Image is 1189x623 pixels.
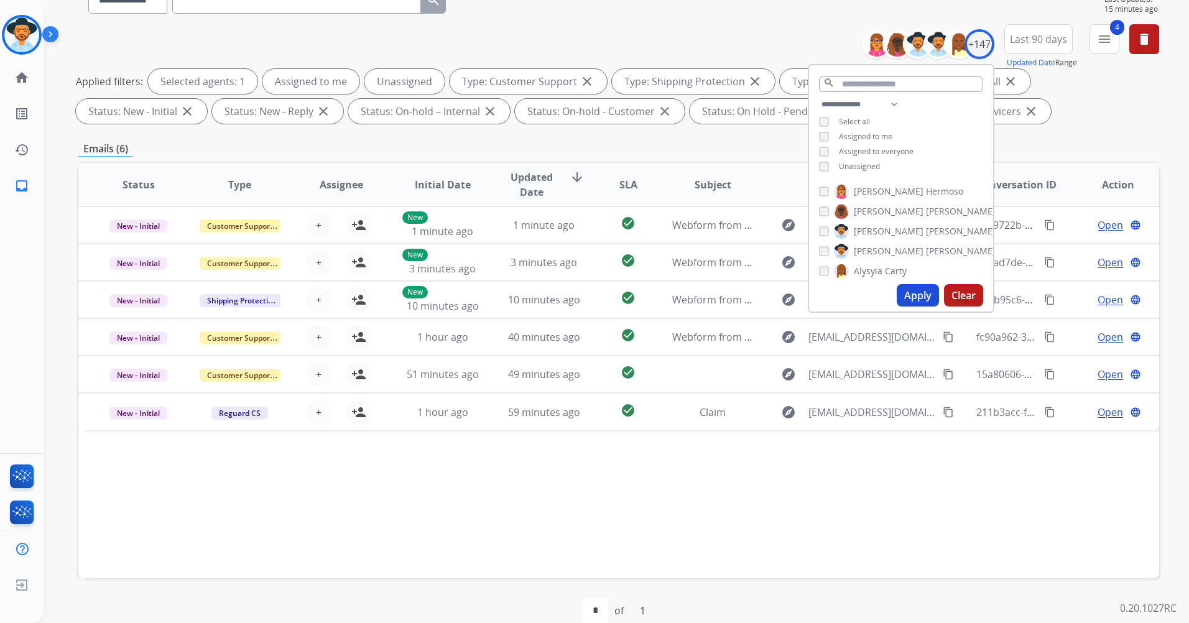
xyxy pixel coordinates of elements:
span: Webform from [EMAIL_ADDRESS][DOMAIN_NAME] on [DATE] [672,256,954,269]
span: [EMAIL_ADDRESS][DOMAIN_NAME] [808,330,936,344]
span: 15 minutes ago [1104,4,1159,14]
mat-icon: content_copy [1044,331,1055,343]
span: Webform from [EMAIL_ADDRESS][DOMAIN_NAME] on [DATE] [672,330,954,344]
button: + [307,287,331,312]
mat-icon: explore [781,292,796,307]
span: New - Initial [109,369,167,382]
mat-icon: person_add [351,292,366,307]
mat-icon: language [1130,257,1141,268]
th: Action [1058,163,1159,206]
mat-icon: close [1003,74,1018,89]
span: Webform from [EMAIL_ADDRESS][DOMAIN_NAME] on [DATE] [672,218,954,232]
p: Applied filters: [76,74,143,89]
span: 3 minutes ago [511,256,577,269]
span: [PERSON_NAME] [854,225,923,238]
span: Open [1098,218,1123,233]
div: Status: New - Reply [212,99,343,124]
span: Open [1098,367,1123,382]
mat-icon: content_copy [943,407,954,418]
span: Open [1098,255,1123,270]
mat-icon: check_circle [621,216,636,231]
span: Customer Support [200,331,280,344]
div: Status: On-hold - Customer [515,99,685,124]
span: [PERSON_NAME] [854,205,923,218]
img: avatar [4,17,39,52]
span: Open [1098,292,1123,307]
span: Range [1007,57,1077,68]
span: + [316,405,322,420]
mat-icon: home [14,70,29,85]
span: 4 [1110,20,1124,35]
span: Open [1098,405,1123,420]
button: + [307,362,331,387]
span: New - Initial [109,219,167,233]
mat-icon: close [657,104,672,119]
button: + [307,325,331,349]
mat-icon: close [483,104,497,119]
p: 0.20.1027RC [1120,601,1177,616]
p: New [402,211,428,224]
span: + [316,330,322,344]
button: + [307,213,331,238]
div: of [614,603,624,618]
mat-icon: inbox [14,178,29,193]
mat-icon: delete [1137,32,1152,47]
p: Emails (6) [78,141,133,157]
mat-icon: list_alt [14,106,29,121]
p: New [402,249,428,261]
mat-icon: content_copy [943,331,954,343]
mat-icon: content_copy [1044,407,1055,418]
span: Customer Support [200,257,280,270]
mat-icon: check_circle [621,290,636,305]
span: Assignee [320,177,363,192]
span: + [316,367,322,382]
mat-icon: language [1130,369,1141,380]
span: Webform from [EMAIL_ADDRESS][DOMAIN_NAME] on [DATE] [672,293,954,307]
mat-icon: close [180,104,195,119]
mat-icon: explore [781,405,796,420]
button: Last 90 days [1004,24,1073,54]
span: [PERSON_NAME] [854,245,923,257]
mat-icon: explore [781,218,796,233]
div: Status: On Hold - Pending Parts [690,99,879,124]
span: 1 minute ago [412,224,473,238]
span: + [316,218,322,233]
span: Shipping Protection [200,294,285,307]
mat-icon: check_circle [621,328,636,343]
span: Open [1098,330,1123,344]
span: [PERSON_NAME] [926,245,996,257]
mat-icon: person_add [351,367,366,382]
span: New - Initial [109,407,167,420]
div: Type: Reguard CS [780,69,904,94]
span: [EMAIL_ADDRESS][DOMAIN_NAME] [808,405,936,420]
span: Customer Support [200,219,280,233]
span: Status [123,177,155,192]
mat-icon: close [580,74,594,89]
button: 4 [1090,24,1119,54]
mat-icon: person_add [351,405,366,420]
mat-icon: content_copy [1044,369,1055,380]
div: Unassigned [364,69,445,94]
span: Reguard CS [211,407,268,420]
span: Updated Date [504,170,560,200]
span: Alysyia [854,265,882,277]
mat-icon: close [747,74,762,89]
span: Carty [885,265,907,277]
span: 10 minutes ago [508,293,580,307]
mat-icon: person_add [351,255,366,270]
mat-icon: close [316,104,331,119]
button: + [307,250,331,275]
span: Type [228,177,251,192]
span: 40 minutes ago [508,330,580,344]
span: [EMAIL_ADDRESS][DOMAIN_NAME] [808,367,936,382]
span: 1 hour ago [417,405,468,419]
div: 1 [630,598,655,623]
span: 51 minutes ago [407,367,479,381]
span: Assigned to everyone [839,146,914,157]
mat-icon: history [14,142,29,157]
mat-icon: language [1130,219,1141,231]
mat-icon: explore [781,367,796,382]
span: + [316,292,322,307]
mat-icon: person_add [351,218,366,233]
mat-icon: explore [781,330,796,344]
